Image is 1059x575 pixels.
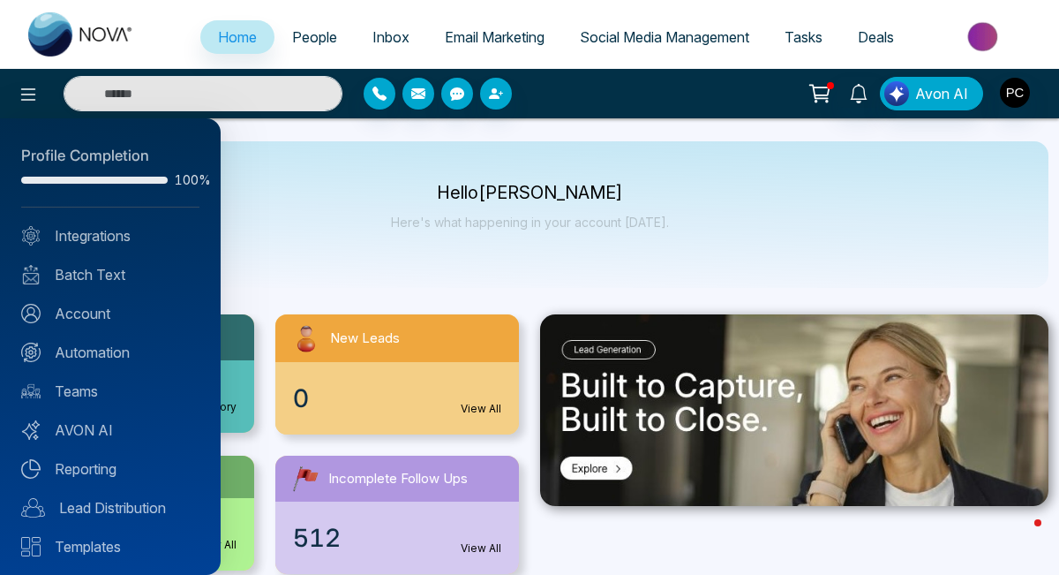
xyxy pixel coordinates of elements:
[21,303,199,324] a: Account
[21,537,41,556] img: Templates.svg
[21,536,199,557] a: Templates
[21,265,41,284] img: batch_text_white.png
[21,343,41,362] img: Automation.svg
[21,264,199,285] a: Batch Text
[21,304,41,323] img: Account.svg
[21,497,199,518] a: Lead Distribution
[175,174,199,186] span: 100%
[21,145,199,168] div: Profile Completion
[21,498,45,518] img: Lead-dist.svg
[999,515,1041,557] iframe: Intercom live chat
[21,381,199,402] a: Teams
[21,226,41,246] img: Integrated.svg
[21,382,41,401] img: team.svg
[21,225,199,246] a: Integrations
[21,458,199,480] a: Reporting
[21,420,199,441] a: AVON AI
[21,342,199,363] a: Automation
[21,459,41,479] img: Reporting.svg
[21,420,41,440] img: Avon-AI.svg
